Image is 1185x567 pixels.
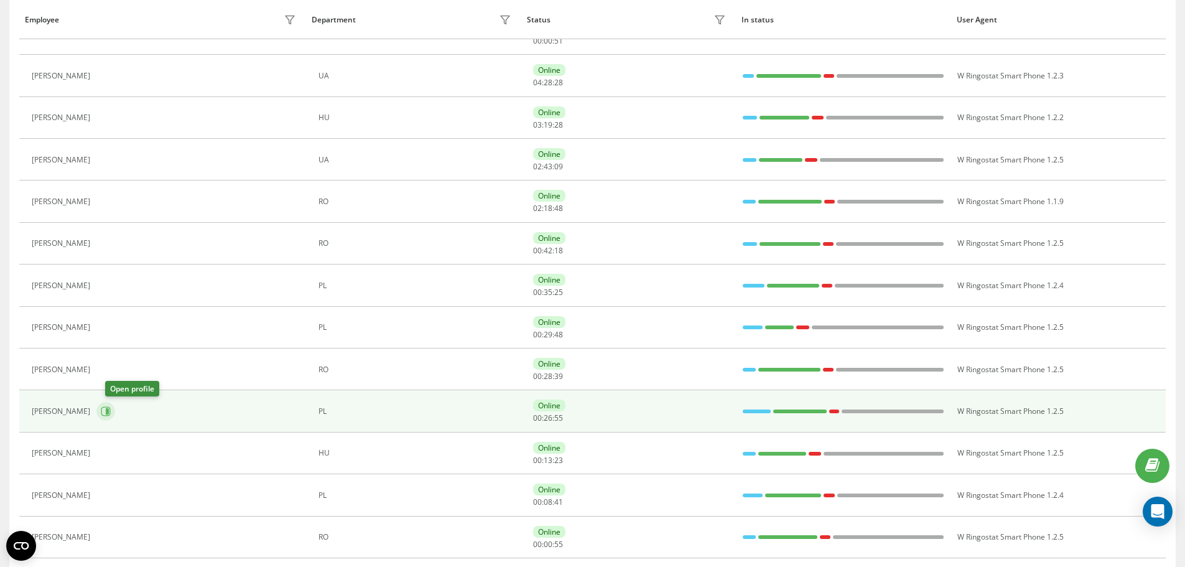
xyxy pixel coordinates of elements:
[544,245,552,256] span: 42
[32,491,93,500] div: [PERSON_NAME]
[533,455,542,466] span: 00
[32,323,93,332] div: [PERSON_NAME]
[32,365,93,374] div: [PERSON_NAME]
[533,413,542,423] span: 00
[32,407,93,416] div: [PERSON_NAME]
[544,413,552,423] span: 26
[533,161,542,172] span: 02
[32,156,93,164] div: [PERSON_NAME]
[554,77,563,88] span: 28
[32,239,93,248] div: [PERSON_NAME]
[544,77,552,88] span: 28
[318,365,514,374] div: RO
[533,77,542,88] span: 04
[318,323,514,332] div: PL
[544,287,552,298] span: 35
[318,197,514,206] div: RO
[318,113,514,122] div: HU
[32,449,93,457] div: [PERSON_NAME]
[318,449,514,457] div: HU
[554,455,563,466] span: 23
[533,190,565,202] div: Online
[533,35,542,46] span: 00
[312,16,356,24] div: Department
[32,72,93,80] div: [PERSON_NAME]
[32,281,93,290] div: [PERSON_NAME]
[527,16,551,24] div: Status
[32,113,93,122] div: [PERSON_NAME]
[544,203,552,213] span: 18
[533,148,565,160] div: Online
[105,381,159,396] div: Open profile
[544,497,552,507] span: 08
[544,161,552,172] span: 43
[533,37,563,45] div: : :
[957,406,1064,416] span: W Ringostat Smart Phone 1.2.5
[957,70,1064,81] span: W Ringostat Smart Phone 1.2.3
[957,238,1064,248] span: W Ringostat Smart Phone 1.2.5
[533,484,565,495] div: Online
[957,154,1064,165] span: W Ringostat Smart Phone 1.2.5
[554,497,563,507] span: 41
[554,287,563,298] span: 25
[533,274,565,286] div: Online
[533,119,542,130] span: 03
[957,364,1064,375] span: W Ringostat Smart Phone 1.2.5
[554,119,563,130] span: 28
[957,16,1160,24] div: User Agent
[318,239,514,248] div: RO
[533,400,565,411] div: Online
[318,491,514,500] div: PL
[533,245,542,256] span: 00
[318,533,514,541] div: RO
[533,162,563,171] div: : :
[554,203,563,213] span: 48
[533,329,542,340] span: 00
[554,245,563,256] span: 18
[6,531,36,561] button: Open CMP widget
[533,372,563,381] div: : :
[1143,497,1173,527] div: Open Intercom Messenger
[533,540,563,549] div: : :
[533,288,563,297] div: : :
[533,539,542,550] span: 00
[554,329,563,340] span: 48
[544,539,552,550] span: 00
[533,64,565,76] div: Online
[544,329,552,340] span: 29
[533,316,565,328] div: Online
[957,196,1064,207] span: W Ringostat Smart Phone 1.1.9
[533,246,563,255] div: : :
[554,35,563,46] span: 51
[957,322,1064,332] span: W Ringostat Smart Phone 1.2.5
[533,526,565,538] div: Online
[957,448,1064,458] span: W Ringostat Smart Phone 1.2.5
[957,490,1064,500] span: W Ringostat Smart Phone 1.2.4
[533,287,542,298] span: 00
[533,78,563,87] div: : :
[533,456,563,465] div: : :
[32,197,93,206] div: [PERSON_NAME]
[533,371,542,382] span: 00
[544,455,552,466] span: 13
[533,330,563,339] div: : :
[318,407,514,416] div: PL
[318,72,514,80] div: UA
[533,232,565,244] div: Online
[957,280,1064,291] span: W Ringostat Smart Phone 1.2.4
[533,203,542,213] span: 02
[533,358,565,370] div: Online
[554,413,563,423] span: 55
[741,16,945,24] div: In status
[544,119,552,130] span: 19
[554,539,563,550] span: 55
[25,16,59,24] div: Employee
[32,533,93,541] div: [PERSON_NAME]
[533,414,563,423] div: : :
[544,35,552,46] span: 00
[318,281,514,290] div: PL
[533,121,563,129] div: : :
[533,106,565,118] div: Online
[533,442,565,454] div: Online
[554,371,563,382] span: 39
